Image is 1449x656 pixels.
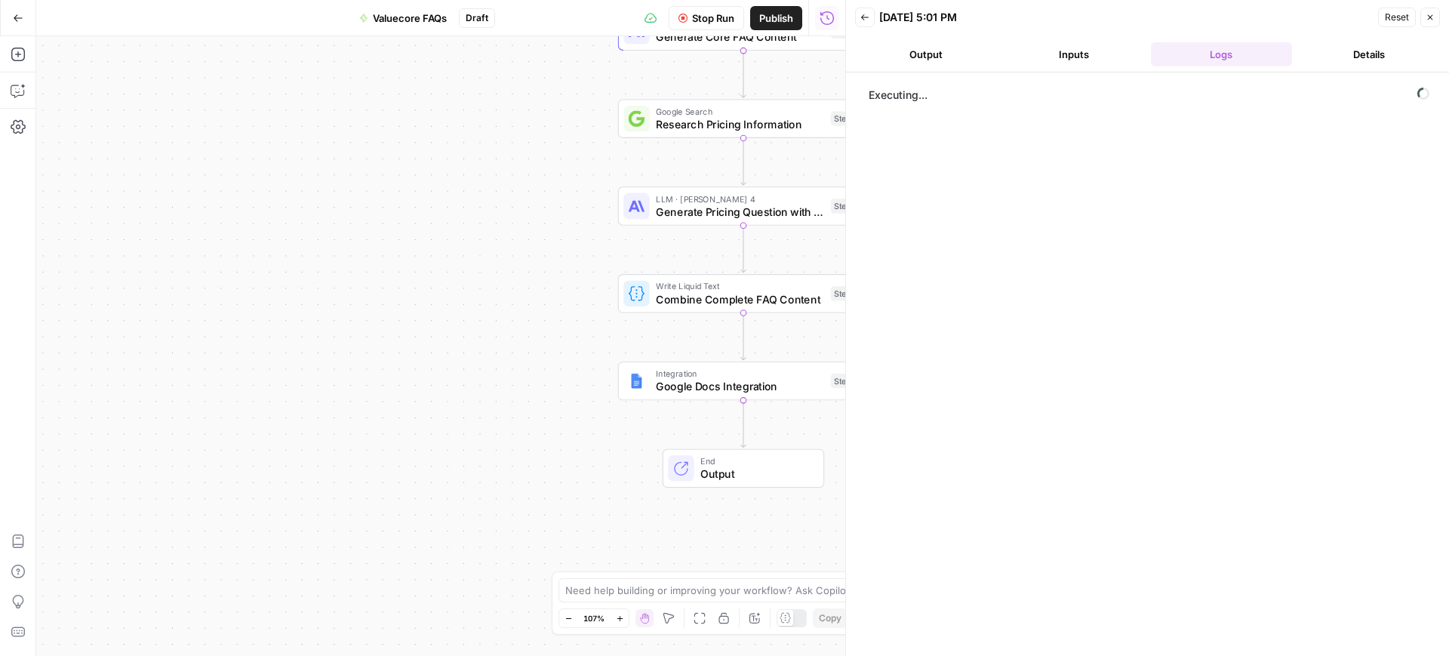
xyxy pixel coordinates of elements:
div: EndOutput [618,449,869,488]
g: Edge from step_7 to step_8 [741,226,746,273]
span: Generate Pricing Question with Citations [656,204,824,220]
button: Reset [1378,8,1416,27]
span: Write Liquid Text [656,280,824,293]
button: Inputs [1003,42,1145,66]
g: Edge from step_8 to step_9 [741,313,746,360]
g: Edge from step_6 to step_7 [741,138,746,185]
span: Combine Complete FAQ Content [656,291,824,307]
span: LLM · [PERSON_NAME] 4 [656,192,824,205]
span: Executing... [864,83,1434,107]
span: Valuecore FAQs [373,11,447,26]
button: Copy [813,608,848,628]
div: LLM · [PERSON_NAME] 4Generate Pricing Question with CitationsStep 7 [618,186,869,225]
span: Copy [819,611,841,625]
span: Stop Run [692,11,734,26]
div: IntegrationGoogle Docs IntegrationStep 9 [618,362,869,400]
span: 107% [583,612,605,624]
div: Write Liquid TextCombine Complete FAQ ContentStep 8 [618,274,869,313]
span: Reset [1385,11,1409,24]
span: Integration [656,367,824,380]
button: Details [1298,42,1440,66]
div: Step 9 [831,374,862,388]
div: Generate Core FAQ ContentStep 5 [618,12,869,51]
button: Logs [1151,42,1293,66]
div: Google SearchResearch Pricing InformationStep 6 [618,99,869,137]
div: Step 7 [831,199,862,213]
button: Publish [750,6,802,30]
span: Research Pricing Information [656,116,824,132]
span: Google Search [656,105,824,118]
span: Output [700,466,811,482]
button: Output [855,42,997,66]
span: End [700,454,811,467]
span: Generate Core FAQ Content [656,29,824,45]
button: Stop Run [669,6,744,30]
span: Publish [759,11,793,26]
g: Edge from step_9 to end [741,400,746,447]
g: Edge from step_5 to step_6 [741,51,746,97]
span: Draft [466,11,488,25]
img: Instagram%20post%20-%201%201.png [629,373,645,389]
button: Valuecore FAQs [350,6,456,30]
span: Google Docs Integration [656,378,824,394]
div: Step 6 [831,112,862,126]
div: Step 8 [831,286,862,300]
